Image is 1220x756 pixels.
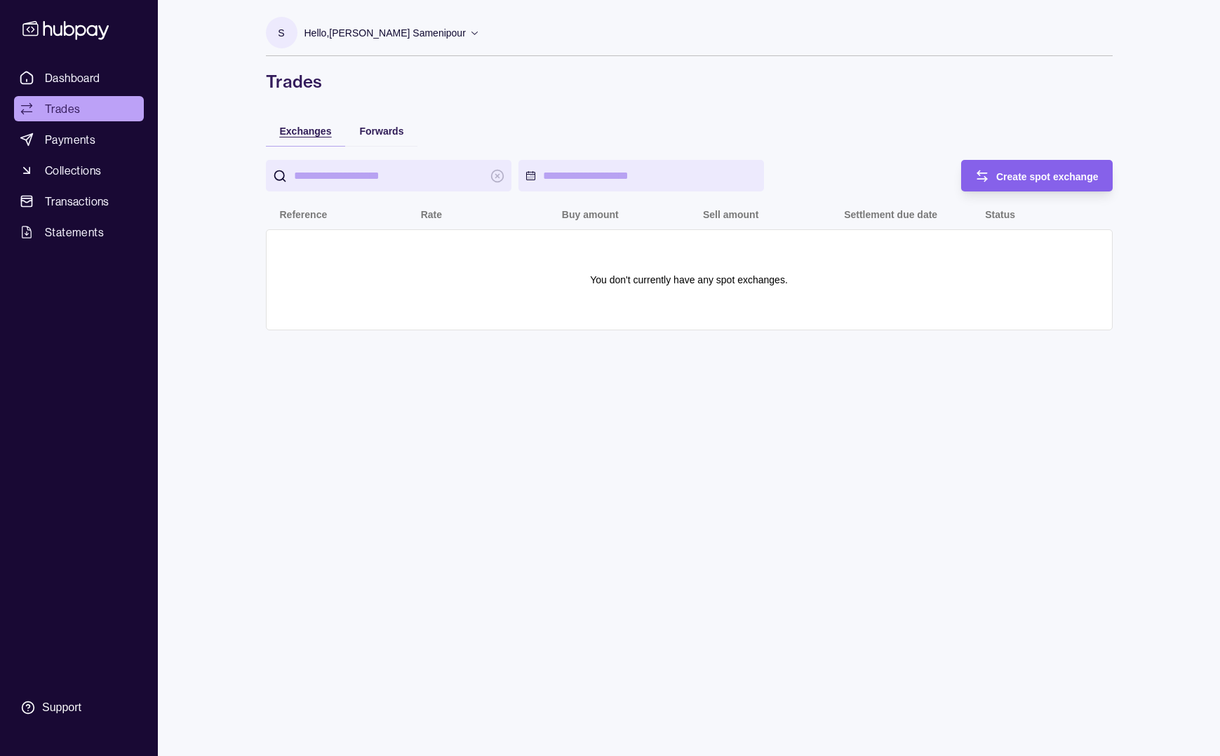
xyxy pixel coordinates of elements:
div: Support [42,700,81,715]
span: Forwards [359,126,403,137]
span: Statements [45,224,104,241]
a: Support [14,693,144,722]
p: You don't currently have any spot exchanges. [590,272,788,288]
a: Statements [14,220,144,245]
p: Sell amount [703,209,758,220]
p: Buy amount [562,209,619,220]
p: Rate [421,209,442,220]
h1: Trades [266,70,1113,93]
p: Status [985,209,1015,220]
input: search [294,160,483,191]
a: Transactions [14,189,144,214]
span: Exchanges [280,126,332,137]
span: Collections [45,162,101,179]
a: Trades [14,96,144,121]
span: Trades [45,100,80,117]
span: Payments [45,131,95,148]
span: Create spot exchange [996,171,1099,182]
p: Hello, [PERSON_NAME] Samenipour [304,25,466,41]
p: Reference [280,209,328,220]
button: Create spot exchange [961,160,1113,191]
a: Dashboard [14,65,144,90]
a: Payments [14,127,144,152]
span: Dashboard [45,69,100,86]
a: Collections [14,158,144,183]
span: Transactions [45,193,109,210]
p: S [278,25,284,41]
p: Settlement due date [844,209,937,220]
